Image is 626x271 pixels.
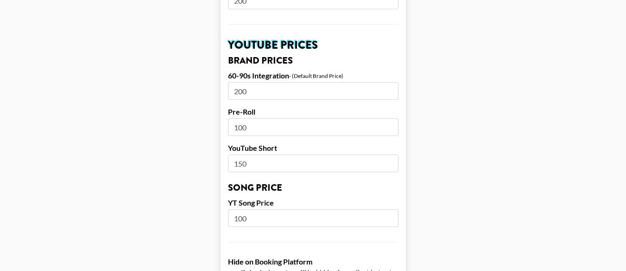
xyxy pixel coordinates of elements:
[228,39,398,51] h2: YouTube Prices
[228,107,398,116] label: Pre-Roll
[289,72,343,79] div: - (Default Brand Price)
[228,143,398,153] label: YouTube Short
[228,257,398,266] label: Hide on Booking Platform
[228,183,398,193] h3: Song Price
[228,56,398,65] h3: Brand Prices
[228,71,289,80] label: 60-90s Integration
[228,198,398,207] label: YT Song Price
